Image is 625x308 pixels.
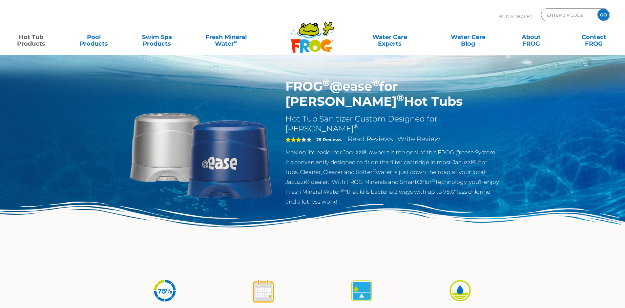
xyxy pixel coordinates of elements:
sup: ®∞ [341,188,347,193]
sup: ® [372,77,379,88]
p: Find A Dealer [498,8,532,25]
sup: ® [354,123,359,130]
h1: FROG @ease for [PERSON_NAME] Hot Tubs [285,79,500,109]
img: Sundance-cartridges-2.png [126,79,276,229]
a: ContactFROG [570,31,618,44]
sup: ® [432,178,435,183]
p: Making life easier for Jacuzzi® owners is the goal of this FROG @ease System. It’s conveniently d... [285,147,500,207]
a: Fresh MineralWater∞ [195,31,257,44]
a: Water CareBlog [444,31,492,44]
img: icon-atease-75percent-less [153,278,177,303]
a: Write Review [397,135,440,143]
span: | [394,136,396,143]
img: icon-atease-easy-on [448,278,472,303]
input: GO [597,9,609,21]
span: 3 [285,137,301,142]
a: Water CareExperts [350,31,429,44]
img: icon-atease-shock-once [251,278,276,303]
sup: ® [373,168,376,173]
a: PoolProducts [70,31,118,44]
a: AboutFROG [507,31,555,44]
a: Hot TubProducts [7,31,55,44]
h2: Hot Tub Sanitizer Custom Designed for [PERSON_NAME] [285,114,500,134]
sup: ∞ [234,39,237,44]
sup: ® [397,92,404,103]
img: icon-atease-self-regulates [349,278,374,303]
a: Swim SpaProducts [133,31,181,44]
img: Frog Products Logo [287,13,338,53]
sup: ® [323,77,330,88]
strong: 25 Reviews [316,137,342,142]
a: Read Reviews [348,135,393,143]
